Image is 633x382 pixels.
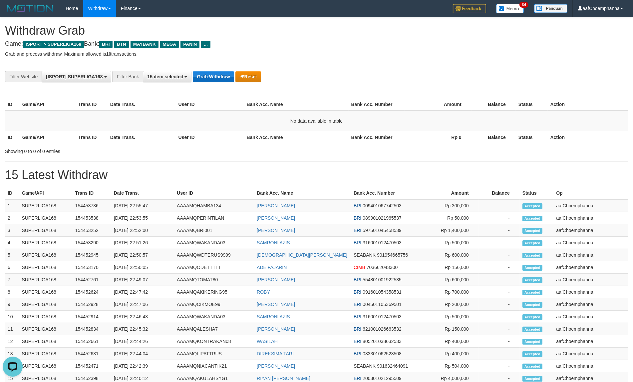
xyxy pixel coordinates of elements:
[111,249,174,261] td: [DATE] 22:50:57
[73,335,111,348] td: 154452661
[553,348,628,360] td: aafChoemphanna
[73,224,111,237] td: 154453252
[5,249,19,261] td: 5
[5,298,19,311] td: 9
[553,360,628,372] td: aafChoemphanna
[417,323,479,335] td: Rp 150,000
[73,237,111,249] td: 154453290
[73,274,111,286] td: 154452761
[472,98,516,111] th: Balance
[257,314,290,319] a: SAMRONI AZIS
[111,212,174,224] td: [DATE] 22:53:55
[553,249,628,261] td: aafChoemphanna
[417,212,479,224] td: Rp 50,000
[516,131,548,143] th: Status
[174,298,254,311] td: AAAAMQCIKMOE99
[349,131,405,143] th: Bank Acc. Number
[522,376,542,382] span: Accepted
[5,212,19,224] td: 2
[553,187,628,199] th: Op
[201,41,210,48] span: ...
[354,252,376,258] span: SEABANK
[479,323,520,335] td: -
[5,335,19,348] td: 12
[354,376,361,381] span: BRI
[522,302,542,308] span: Accepted
[5,237,19,249] td: 4
[73,298,111,311] td: 154452928
[363,289,402,295] span: Copy 091601054358531 to clipboard
[522,339,542,345] span: Accepted
[354,203,361,208] span: BRI
[5,224,19,237] td: 3
[405,98,472,111] th: Amount
[417,274,479,286] td: Rp 600,000
[257,376,310,381] a: RIYAN [PERSON_NAME]
[405,131,472,143] th: Rp 0
[5,51,628,57] p: Grab and process withdraw. Maximum allowed is transactions.
[235,71,261,82] button: Reset
[522,216,542,221] span: Accepted
[354,339,361,344] span: BRI
[73,249,111,261] td: 154452945
[5,261,19,274] td: 6
[19,360,72,372] td: SUPERLIGA168
[174,286,254,298] td: AAAAMQAKIKERING95
[111,348,174,360] td: [DATE] 22:44:04
[522,203,542,209] span: Accepted
[5,145,259,155] div: Showing 0 to 0 of 0 entries
[19,335,72,348] td: SUPERLIGA168
[73,261,111,274] td: 154453170
[354,326,361,332] span: BRI
[516,98,548,111] th: Status
[19,286,72,298] td: SUPERLIGA168
[548,131,628,143] th: Action
[111,274,174,286] td: [DATE] 22:49:07
[479,261,520,274] td: -
[351,187,417,199] th: Bank Acc. Number
[131,41,158,48] span: MAYBANK
[553,323,628,335] td: aafChoemphanna
[111,298,174,311] td: [DATE] 22:47:06
[479,212,520,224] td: -
[5,24,628,37] h1: Withdraw Grab
[522,290,542,295] span: Accepted
[377,252,408,258] span: Copy 901954665756 to clipboard
[257,289,270,295] a: ROBY
[522,228,542,234] span: Accepted
[5,199,19,212] td: 1
[363,351,402,356] span: Copy 033301062523508 to clipboard
[73,199,111,212] td: 154453736
[553,199,628,212] td: aafChoemphanna
[174,335,254,348] td: AAAAMQKONTRAKAN08
[76,131,108,143] th: Trans ID
[472,131,516,143] th: Balance
[5,348,19,360] td: 13
[363,339,402,344] span: Copy 805201038632533 to clipboard
[19,311,72,323] td: SUPERLIGA168
[522,314,542,320] span: Accepted
[160,41,179,48] span: MEGA
[349,98,405,111] th: Bank Acc. Number
[174,249,254,261] td: AAAAMQWDTERUS9999
[417,187,479,199] th: Amount
[111,199,174,212] td: [DATE] 22:55:47
[417,360,479,372] td: Rp 504,000
[112,71,143,82] div: Filter Bank
[99,41,112,48] span: BRI
[479,274,520,286] td: -
[522,240,542,246] span: Accepted
[76,98,108,111] th: Trans ID
[257,277,295,282] a: [PERSON_NAME]
[522,253,542,258] span: Accepted
[417,249,479,261] td: Rp 600,000
[254,187,351,199] th: Bank Acc. Name
[479,187,520,199] th: Balance
[73,360,111,372] td: 154452471
[522,277,542,283] span: Accepted
[354,240,361,245] span: BRI
[417,311,479,323] td: Rp 500,000
[553,311,628,323] td: aafChoemphanna
[108,131,176,143] th: Date Trans.
[553,335,628,348] td: aafChoemphanna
